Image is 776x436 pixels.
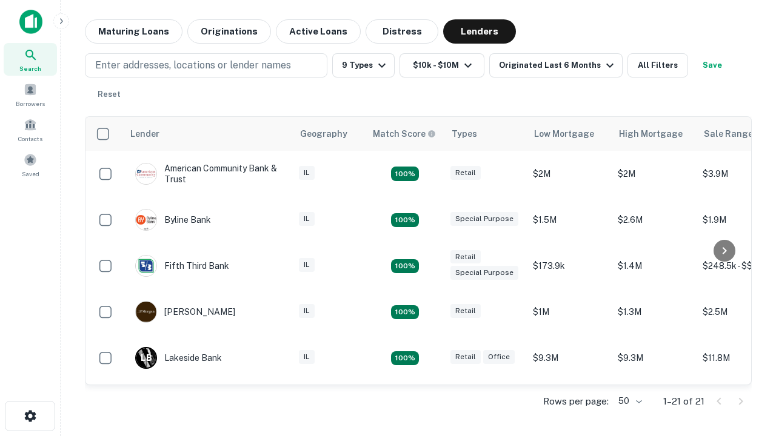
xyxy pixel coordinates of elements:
div: Fifth Third Bank [135,255,229,277]
div: Matching Properties: 3, hasApolloMatch: undefined [391,213,419,228]
h6: Match Score [373,127,433,140]
div: Originated Last 6 Months [499,58,617,73]
td: $5.4M [612,381,697,427]
span: Saved [22,169,39,179]
th: Lender [123,117,293,151]
div: Lender [130,127,159,141]
a: Borrowers [4,78,57,111]
span: Contacts [18,134,42,144]
p: L B [141,352,152,365]
td: $2M [612,151,697,197]
button: Active Loans [276,19,361,44]
button: 9 Types [332,53,395,78]
img: capitalize-icon.png [19,10,42,34]
div: IL [299,304,315,318]
p: Rows per page: [543,394,609,409]
iframe: Chat Widget [715,300,776,358]
td: $173.9k [527,243,612,289]
div: Special Purpose [450,212,518,226]
div: 50 [614,392,644,410]
td: $1.5M [527,381,612,427]
td: $1.5M [527,197,612,243]
p: Enter addresses, locations or lender names [95,58,291,73]
img: picture [136,302,156,322]
div: Matching Properties: 2, hasApolloMatch: undefined [391,259,419,274]
th: Capitalize uses an advanced AI algorithm to match your search with the best lender. The match sco... [366,117,444,151]
th: Low Mortgage [527,117,612,151]
div: Sale Range [704,127,753,141]
div: IL [299,258,315,272]
button: $10k - $10M [400,53,484,78]
div: Retail [450,250,481,264]
button: Originations [187,19,271,44]
a: Saved [4,148,57,181]
th: Types [444,117,527,151]
span: Borrowers [16,99,45,108]
td: $9.3M [612,335,697,381]
button: Maturing Loans [85,19,182,44]
div: High Mortgage [619,127,683,141]
div: Types [452,127,477,141]
div: Matching Properties: 3, hasApolloMatch: undefined [391,351,419,366]
div: Matching Properties: 2, hasApolloMatch: undefined [391,167,419,181]
img: picture [136,210,156,230]
div: Byline Bank [135,209,211,231]
button: Save your search to get updates of matches that match your search criteria. [693,53,732,78]
button: Reset [90,82,129,107]
img: picture [136,256,156,276]
button: Originated Last 6 Months [489,53,623,78]
td: $2.6M [612,197,697,243]
p: 1–21 of 21 [663,394,704,409]
th: High Mortgage [612,117,697,151]
td: $1M [527,289,612,335]
div: Retail [450,304,481,318]
div: Office [483,350,515,364]
div: Low Mortgage [534,127,594,141]
div: Capitalize uses an advanced AI algorithm to match your search with the best lender. The match sco... [373,127,436,140]
div: Geography [300,127,347,141]
td: $9.3M [527,335,612,381]
div: IL [299,166,315,180]
td: $2M [527,151,612,197]
div: Retail [450,166,481,180]
div: IL [299,350,315,364]
th: Geography [293,117,366,151]
div: American Community Bank & Trust [135,163,281,185]
img: picture [136,163,156,184]
a: Search [4,43,57,76]
button: Lenders [443,19,516,44]
td: $1.4M [612,243,697,289]
div: Special Purpose [450,266,518,280]
td: $1.3M [612,289,697,335]
a: Contacts [4,113,57,146]
div: Matching Properties: 2, hasApolloMatch: undefined [391,305,419,320]
div: Retail [450,350,481,364]
div: Lakeside Bank [135,347,222,369]
button: All Filters [627,53,688,78]
span: Search [19,64,41,73]
button: Distress [366,19,438,44]
div: IL [299,212,315,226]
div: [PERSON_NAME] [135,301,235,323]
button: Enter addresses, locations or lender names [85,53,327,78]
